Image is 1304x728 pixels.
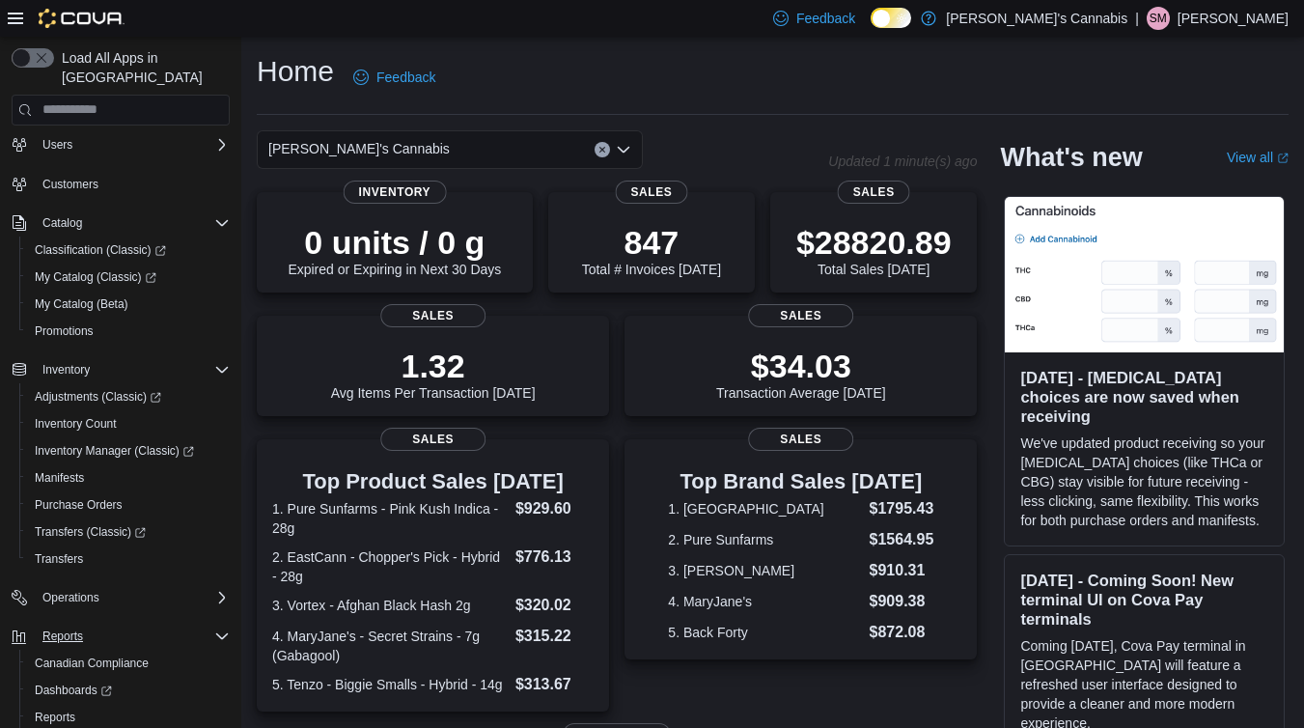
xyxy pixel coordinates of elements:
div: Avg Items Per Transaction [DATE] [331,347,536,401]
span: Inventory Manager (Classic) [35,443,194,459]
span: Adjustments (Classic) [27,385,230,408]
span: My Catalog (Classic) [27,266,230,289]
span: Inventory [35,358,230,381]
span: Dashboards [35,683,112,698]
button: Reports [35,625,91,648]
h3: [DATE] - Coming Soon! New terminal UI on Cova Pay terminals [1020,571,1268,629]
a: Dashboards [27,679,120,702]
span: Dark Mode [871,28,872,29]
span: Feedback [376,68,435,87]
span: Canadian Compliance [27,652,230,675]
button: Catalog [35,211,90,235]
dt: 4. MaryJane's [668,592,861,611]
button: Manifests [19,464,237,491]
span: My Catalog (Beta) [35,296,128,312]
a: Promotions [27,320,101,343]
button: Canadian Compliance [19,650,237,677]
span: Canadian Compliance [35,656,149,671]
dd: $909.38 [870,590,934,613]
h3: Top Brand Sales [DATE] [668,470,933,493]
a: Adjustments (Classic) [19,383,237,410]
a: My Catalog (Classic) [19,264,237,291]
span: Reports [42,629,83,644]
span: Sales [615,181,687,204]
span: Feedback [796,9,855,28]
a: Inventory Count [27,412,125,435]
h3: Top Product Sales [DATE] [272,470,594,493]
span: Classification (Classic) [27,238,230,262]
button: Users [4,131,237,158]
span: Inventory [42,362,90,378]
span: Transfers [35,551,83,567]
span: Customers [35,172,230,196]
a: Inventory Manager (Classic) [27,439,202,462]
button: Catalog [4,210,237,237]
a: Feedback [346,58,443,97]
a: Customers [35,173,106,196]
a: Inventory Manager (Classic) [19,437,237,464]
span: Transfers [27,547,230,571]
span: [PERSON_NAME]'s Cannabis [268,137,450,160]
dd: $320.02 [515,594,594,617]
span: Dashboards [27,679,230,702]
dt: 2. Pure Sunfarms [668,530,861,549]
div: Sydnee Mcclure [1147,7,1170,30]
p: 847 [582,223,721,262]
button: Users [35,133,80,156]
dd: $872.08 [870,621,934,644]
span: SM [1150,7,1167,30]
a: Classification (Classic) [27,238,174,262]
h3: [DATE] - [MEDICAL_DATA] choices are now saved when receiving [1020,368,1268,426]
p: We've updated product receiving so your [MEDICAL_DATA] choices (like THCa or CBG) stay visible fo... [1020,434,1268,530]
a: My Catalog (Beta) [27,293,136,316]
span: Users [42,137,72,153]
button: Inventory Count [19,410,237,437]
dd: $1564.95 [870,528,934,551]
button: Inventory [35,358,97,381]
span: Promotions [35,323,94,339]
dt: 1. Pure Sunfarms - Pink Kush Indica - 28g [272,499,508,538]
span: My Catalog (Beta) [27,293,230,316]
p: 0 units / 0 g [288,223,501,262]
a: View allExternal link [1227,150,1289,165]
p: | [1135,7,1139,30]
button: Inventory [4,356,237,383]
p: [PERSON_NAME]'s Cannabis [946,7,1127,30]
button: Open list of options [616,142,631,157]
p: $28820.89 [796,223,952,262]
span: Promotions [27,320,230,343]
button: My Catalog (Beta) [19,291,237,318]
button: Clear input [595,142,610,157]
span: Operations [42,590,99,605]
dd: $1795.43 [870,497,934,520]
span: Purchase Orders [35,497,123,513]
p: 1.32 [331,347,536,385]
a: My Catalog (Classic) [27,266,164,289]
span: Operations [35,586,230,609]
p: $34.03 [716,347,886,385]
dt: 5. Tenzo - Biggie Smalls - Hybrid - 14g [272,675,508,694]
span: Transfers (Classic) [27,520,230,544]
a: Classification (Classic) [19,237,237,264]
span: Sales [838,181,910,204]
dt: 3. [PERSON_NAME] [668,561,861,580]
a: Transfers [27,547,91,571]
span: Sales [748,428,854,451]
div: Expired or Expiring in Next 30 Days [288,223,501,277]
span: Adjustments (Classic) [35,389,161,405]
dd: $315.22 [515,625,594,648]
a: Transfers (Classic) [19,518,237,546]
a: Canadian Compliance [27,652,156,675]
dd: $929.60 [515,497,594,520]
a: Manifests [27,466,92,490]
div: Total # Invoices [DATE] [582,223,721,277]
span: Sales [748,304,854,327]
div: Total Sales [DATE] [796,223,952,277]
a: Transfers (Classic) [27,520,153,544]
button: Transfers [19,546,237,573]
a: Purchase Orders [27,493,130,517]
span: Manifests [27,466,230,490]
span: Customers [42,177,98,192]
span: Catalog [35,211,230,235]
span: Sales [380,428,486,451]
